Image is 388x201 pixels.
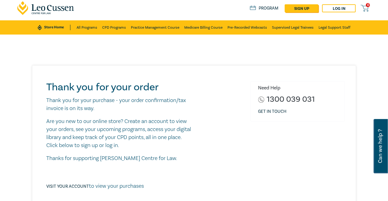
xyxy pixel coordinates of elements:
p: to view your purchases [46,182,144,190]
p: Thanks for supporting [PERSON_NAME] Centre for Law. [46,154,192,162]
a: Supervised Legal Trainees [272,20,314,35]
a: Log in [322,4,356,12]
a: sign up [285,4,318,12]
a: Get in touch [258,109,286,115]
a: Legal Support Staff [319,20,350,35]
p: Are you new to our online store? Create an account to view your orders, see your upcoming program... [46,117,192,150]
span: 0 [366,3,370,7]
a: Pre-Recorded Webcasts [227,20,267,35]
a: Medicare Billing Course [184,20,223,35]
a: Store Home [38,25,70,30]
a: Practice Management Course [131,20,179,35]
h1: Thank you for your order [46,81,192,93]
a: All Programs [77,20,97,35]
h6: Need Help [258,85,340,91]
p: Thank you for your purchase - your order confirmation/tax invoice is on its way. [46,96,192,113]
span: Can we help ? [377,123,383,170]
a: CPD Programs [102,20,126,35]
a: Visit your account [46,184,89,189]
a: Program [250,6,278,11]
a: 1300 039 031 [267,95,315,104]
